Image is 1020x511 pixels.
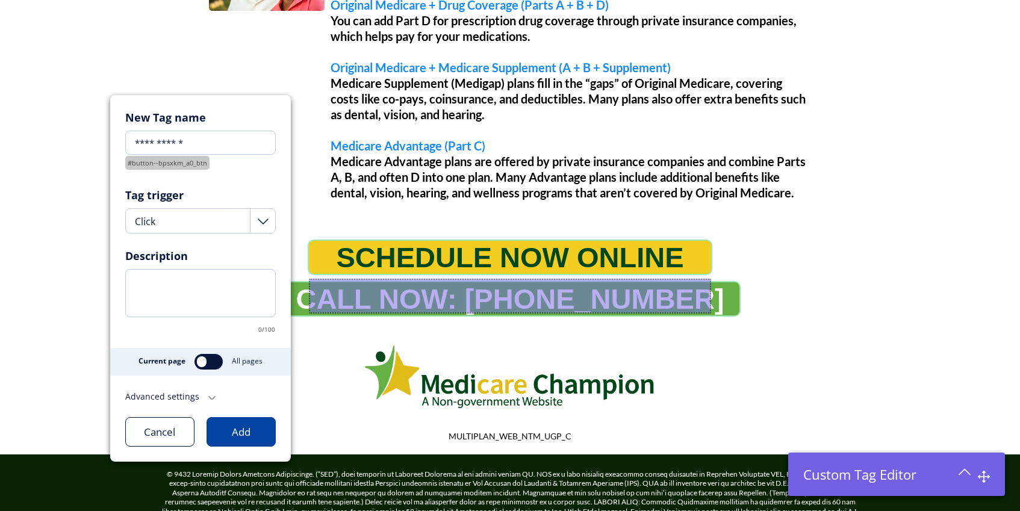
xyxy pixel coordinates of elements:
a: SCHEDULE NOW ONLINE [308,240,712,275]
p: MULTIPLAN_WEB_NTM_UGP_C [164,431,856,442]
span: Medicare Advantage (Part C) [331,138,485,153]
span: Original Medicare + Medicare Supplement (A + B + Supplement) [331,60,671,75]
span: SCHEDULE NOW ONLINE [336,241,683,274]
span: CALL NOW: [PHONE_NUMBER] [296,282,724,315]
p: You can add Part D for prescription drug coverage through private insurance companies, which help... [331,13,811,44]
p: Medicare Advantage plans are offered by private insurance companies and combine Parts A, B, and o... [331,153,811,200]
p: Medicare Supplement (Medigap) plans fill in the “gaps” of Original Medicare, covering costs like ... [331,75,811,122]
